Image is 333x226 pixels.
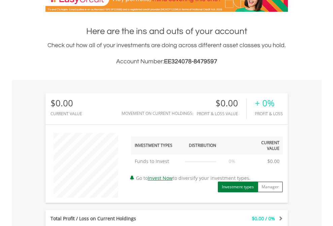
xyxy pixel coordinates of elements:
[255,111,283,116] div: Profit & Loss
[264,155,283,168] td: $0.00
[126,130,288,192] div: Go to to diversify your investment types.
[51,111,82,116] div: CURRENT VALUE
[45,41,288,66] div: Check out how all of your investments are doing across different asset classes you hold.
[45,25,288,37] h1: Here are the ins and outs of your account
[197,98,246,108] div: $0.00
[45,57,288,66] h3: Account Number:
[148,175,173,181] a: Invest Now
[131,136,182,155] th: Investment Types
[189,142,216,148] div: Distribution
[131,155,182,168] td: Funds to Invest
[45,215,187,222] div: Total Profit / Loss on Current Holdings
[258,182,283,192] button: Manager
[255,98,283,108] div: + 0%
[220,155,245,168] td: 0%
[122,111,193,116] div: Movement on Current Holdings:
[51,98,82,108] div: $0.00
[218,182,258,192] button: Investment types
[245,136,283,155] th: Current Value
[252,215,275,222] span: $0.00 / 0%
[164,58,217,65] span: EE324078-8479597
[197,111,246,116] div: Profit & Loss Value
